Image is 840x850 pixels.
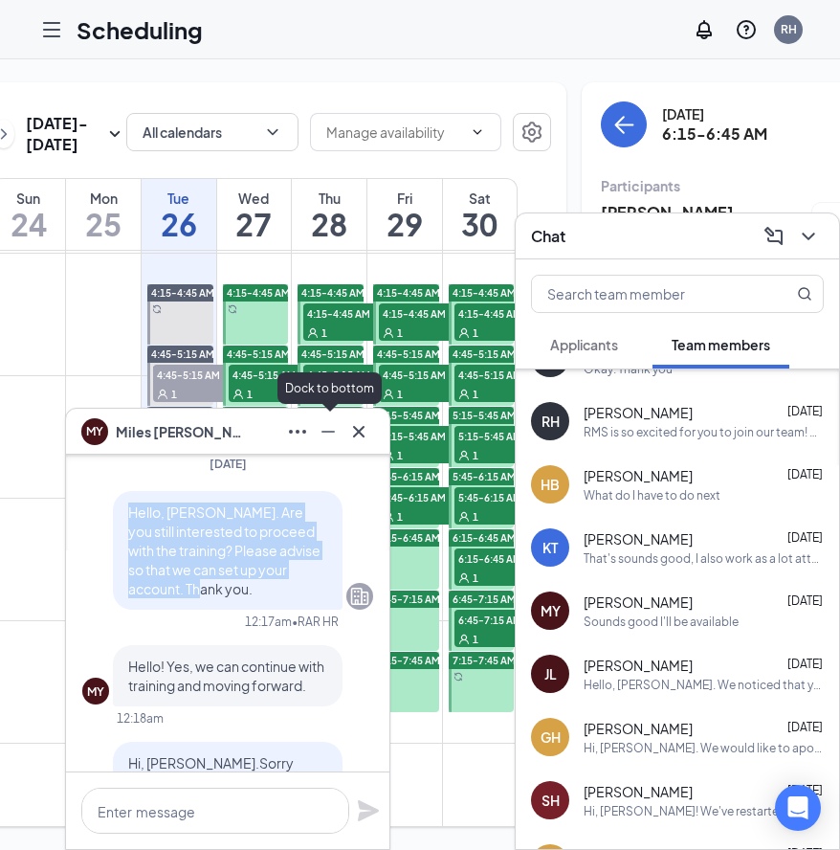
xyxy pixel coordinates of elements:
[292,189,366,208] div: Thu
[531,226,565,247] h3: Chat
[227,286,290,300] span: 4:15-4:45 AM
[735,18,758,41] svg: QuestionInfo
[152,304,162,314] svg: Sync
[116,421,250,442] span: Miles [PERSON_NAME]
[584,803,824,819] div: Hi, [PERSON_NAME]! We've restarted one of your Onboarding Tasks. It's for your ID Upload, please ...
[367,179,442,250] a: August 29, 2025
[520,121,543,144] svg: Settings
[313,416,343,447] button: Minimize
[443,179,517,250] a: August 30, 2025
[348,585,371,608] svg: Company
[453,654,516,667] span: 7:15-7:45 AM
[787,593,823,608] span: [DATE]
[292,208,366,240] h1: 28
[601,101,647,147] button: back-button
[584,529,693,548] span: [PERSON_NAME]
[229,365,324,384] span: 4:45-5:15 AM
[103,123,126,145] svg: SmallChevronDown
[357,799,380,822] svg: Plane
[228,304,237,314] svg: Sync
[584,466,693,485] span: [PERSON_NAME]
[584,677,824,693] div: Hello, [PERSON_NAME]. We noticed that you still did'y setup your Direct Deposit. We cannot procee...
[550,336,618,353] span: Applicants
[797,286,812,302] svg: MagnifyingGlass
[473,571,478,585] span: 1
[227,347,290,361] span: 4:45-5:15 AM
[397,449,403,462] span: 1
[584,719,693,738] span: [PERSON_NAME]
[379,365,475,384] span: 4:45-5:15 AM
[343,416,374,447] button: Cross
[453,409,516,422] span: 5:15-5:45 AM
[397,326,403,340] span: 1
[277,372,382,404] div: Dock to bottom
[612,113,635,136] svg: ArrowLeft
[383,327,394,339] svg: User
[787,783,823,797] span: [DATE]
[367,208,442,240] h1: 29
[601,202,802,223] h3: [PERSON_NAME]
[458,389,470,400] svg: User
[292,179,366,250] a: August 28, 2025
[326,122,462,143] input: Manage availability
[584,424,824,440] div: RMS is so excited for you to join our team! Do you know anyone else who might be interested in a ...
[142,179,216,250] a: August 26, 2025
[87,683,104,700] div: MY
[142,189,216,208] div: Tue
[454,426,550,445] span: 5:15-5:45 AM
[383,389,394,400] svg: User
[458,450,470,461] svg: User
[662,123,767,145] h3: 6:15-6:45 AM
[584,403,693,422] span: [PERSON_NAME]
[377,409,440,422] span: 5:15-5:45 AM
[66,208,141,240] h1: 25
[347,420,370,443] svg: Cross
[66,189,141,208] div: Mon
[453,470,516,483] span: 5:45-6:15 AM
[584,487,720,503] div: What do I have to do next
[232,389,244,400] svg: User
[787,720,823,734] span: [DATE]
[775,785,821,831] div: Open Intercom Messenger
[301,347,365,361] span: 4:45-5:15 AM
[473,633,478,646] span: 1
[377,593,440,606] span: 6:45-7:15 AM
[532,276,759,312] input: Search team member
[126,113,298,151] button: All calendarsChevronDown
[317,420,340,443] svg: Minimize
[513,113,551,155] a: Settings
[286,420,309,443] svg: Ellipses
[263,123,282,142] svg: ChevronDown
[367,189,442,208] div: Fri
[128,503,321,597] span: Hello, [PERSON_NAME]. Are you still interested to proceed with the training? Please advise so tha...
[584,550,824,567] div: That's sounds good, I also work as a lot attendant for RMS.
[473,449,478,462] span: 1
[797,225,820,248] svg: ChevronDown
[458,572,470,584] svg: User
[473,510,478,524] span: 1
[377,286,440,300] span: 4:15-4:45 AM
[584,782,693,801] span: [PERSON_NAME]
[453,531,516,545] span: 6:15-6:45 AM
[759,221,789,252] button: ComposeMessage
[377,531,440,545] span: 6:15-6:45 AM
[377,470,440,483] span: 5:45-6:15 AM
[542,538,558,557] div: KT
[787,657,823,671] span: [DATE]
[142,208,216,240] h1: 26
[513,113,551,151] button: Settings
[247,388,253,401] span: 1
[454,610,550,629] span: 6:45-7:15 AM
[584,593,693,612] span: [PERSON_NAME]
[379,487,475,506] span: 5:45-6:15 AM
[77,13,203,46] h1: Scheduling
[379,303,475,323] span: 4:15-4:45 AM
[117,710,164,727] div: 12:18am
[458,511,470,523] svg: User
[584,614,739,630] div: Sounds good I'll be available
[541,475,560,494] div: HB
[66,179,141,250] a: August 25, 2025
[217,179,292,250] a: August 27, 2025
[542,412,560,431] div: RH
